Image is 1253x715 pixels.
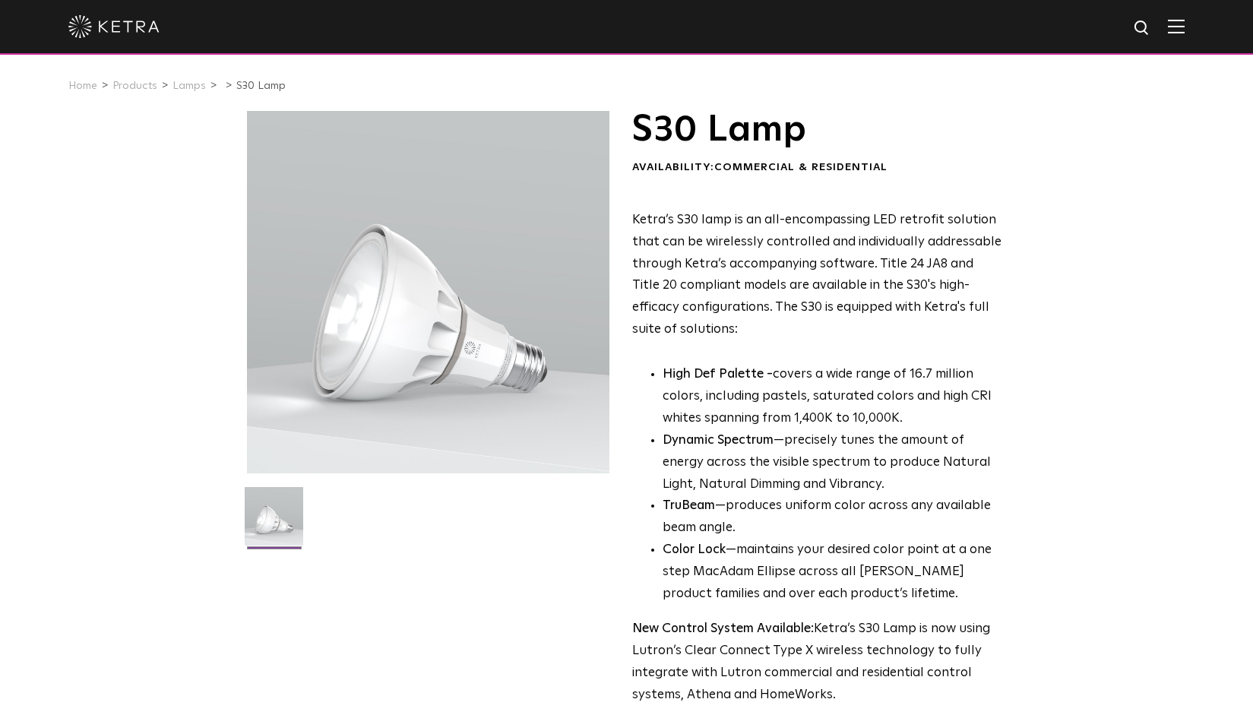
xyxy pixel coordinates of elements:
img: S30-Lamp-Edison-2021-Web-Square [245,487,303,557]
strong: TruBeam [663,499,715,512]
strong: High Def Palette - [663,368,773,381]
strong: Dynamic Spectrum [663,434,774,447]
img: ketra-logo-2019-white [68,15,160,38]
div: Availability: [632,160,1002,176]
a: Lamps [172,81,206,91]
a: S30 Lamp [236,81,286,91]
li: —maintains your desired color point at a one step MacAdam Ellipse across all [PERSON_NAME] produc... [663,539,1002,606]
strong: New Control System Available: [632,622,814,635]
p: Ketra’s S30 Lamp is now using Lutron’s Clear Connect Type X wireless technology to fully integrat... [632,619,1002,707]
span: Commercial & Residential [714,162,888,172]
li: —precisely tunes the amount of energy across the visible spectrum to produce Natural Light, Natur... [663,430,1002,496]
span: Ketra’s S30 lamp is an all-encompassing LED retrofit solution that can be wirelessly controlled a... [632,214,1001,336]
h1: S30 Lamp [632,111,1002,149]
a: Products [112,81,157,91]
strong: Color Lock [663,543,726,556]
a: Home [68,81,97,91]
img: search icon [1133,19,1152,38]
li: —produces uniform color across any available beam angle. [663,495,1002,539]
p: covers a wide range of 16.7 million colors, including pastels, saturated colors and high CRI whit... [663,364,1002,430]
img: Hamburger%20Nav.svg [1168,19,1185,33]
